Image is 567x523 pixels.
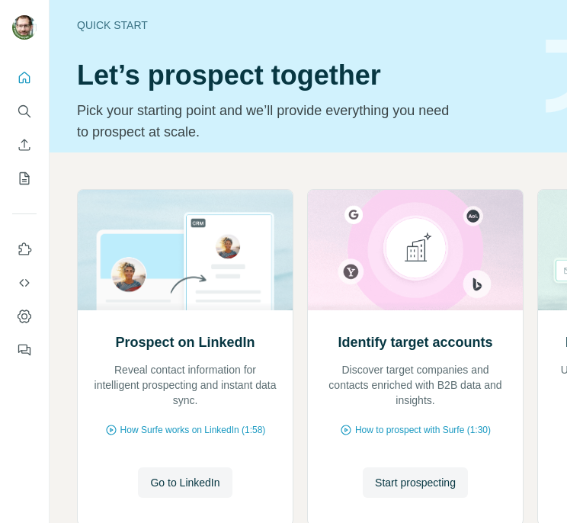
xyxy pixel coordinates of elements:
div: Quick start [77,18,527,33]
button: Use Surfe on LinkedIn [12,236,37,263]
button: Quick start [12,64,37,91]
p: Reveal contact information for intelligent prospecting and instant data sync. [93,362,277,408]
button: Start prospecting [363,467,468,498]
h2: Prospect on LinkedIn [115,332,255,353]
span: How to prospect with Surfe (1:30) [355,423,491,437]
span: Start prospecting [375,475,456,490]
h2: Identify target accounts [338,332,492,353]
p: Pick your starting point and we’ll provide everything you need to prospect at scale. [77,100,459,143]
p: Discover target companies and contacts enriched with B2B data and insights. [323,362,508,408]
button: Dashboard [12,303,37,330]
button: Enrich CSV [12,131,37,159]
button: Use Surfe API [12,269,37,297]
img: Prospect on LinkedIn [77,190,293,310]
button: Go to LinkedIn [138,467,232,498]
img: Identify target accounts [307,190,524,310]
h1: Let’s prospect together [77,60,527,91]
button: My lists [12,165,37,192]
button: Search [12,98,37,125]
span: How Surfe works on LinkedIn (1:58) [120,423,266,437]
img: Avatar [12,15,37,40]
button: Feedback [12,336,37,364]
span: Go to LinkedIn [150,475,219,490]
